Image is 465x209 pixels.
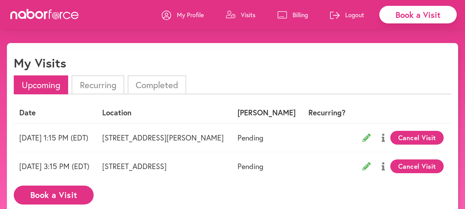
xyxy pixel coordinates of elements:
[330,4,364,25] a: Logout
[14,191,94,197] a: Book a Visit
[232,152,303,180] td: Pending
[241,11,255,19] p: Visits
[379,6,457,23] div: Book a Visit
[226,4,255,25] a: Visits
[277,4,308,25] a: Billing
[97,123,232,152] td: [STREET_ADDRESS][PERSON_NAME]
[232,123,303,152] td: Pending
[97,103,232,123] th: Location
[293,11,308,19] p: Billing
[14,186,94,205] button: Book a Visit
[177,11,204,19] p: My Profile
[390,131,444,145] button: Cancel Visit
[97,152,232,180] td: [STREET_ADDRESS]
[390,159,444,173] button: Cancel Visit
[345,11,364,19] p: Logout
[162,4,204,25] a: My Profile
[14,152,97,180] td: [DATE] 3:15 PM (EDT)
[128,75,186,94] li: Completed
[14,55,66,70] h1: My Visits
[14,103,97,123] th: Date
[232,103,303,123] th: [PERSON_NAME]
[14,75,68,94] li: Upcoming
[72,75,124,94] li: Recurring
[303,103,352,123] th: Recurring?
[14,123,97,152] td: [DATE] 1:15 PM (EDT)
